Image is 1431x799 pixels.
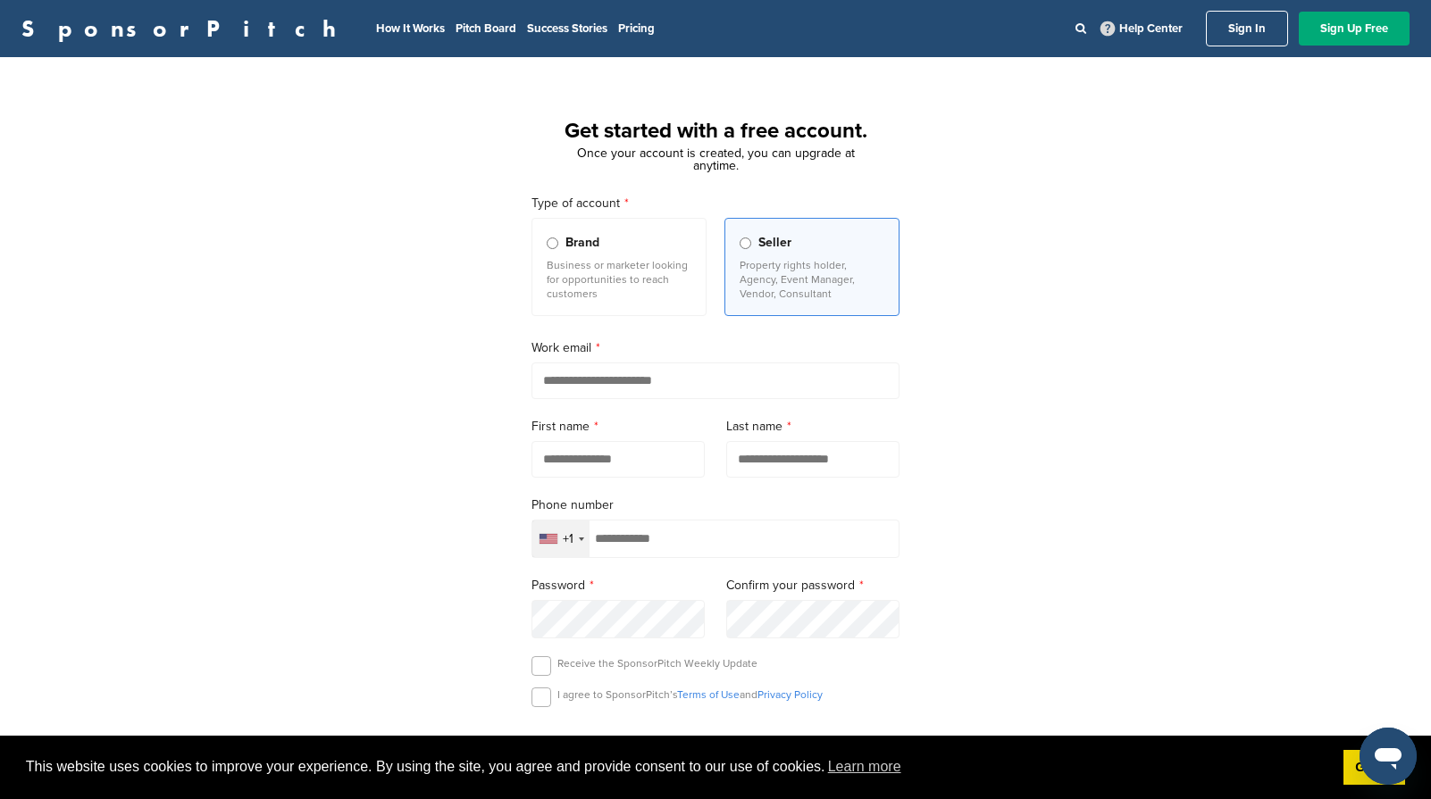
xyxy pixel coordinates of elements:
a: Terms of Use [677,688,740,701]
a: How It Works [376,21,445,36]
a: Sign In [1206,11,1288,46]
a: dismiss cookie message [1343,750,1405,786]
label: Password [531,576,705,595]
iframe: reCAPTCHA [614,728,817,780]
a: Privacy Policy [757,688,823,701]
a: Pricing [618,21,655,36]
p: I agree to SponsorPitch’s and [557,687,823,702]
span: Once your account is created, you can upgrade at anytime. [577,146,855,173]
div: +1 [563,533,573,545]
label: Last name [726,417,900,437]
span: Brand [565,233,599,253]
a: Sign Up Free [1299,12,1410,46]
div: Selected country [532,520,590,557]
a: Pitch Board [456,21,516,36]
span: Seller [758,233,791,253]
p: Property rights holder, Agency, Event Manager, Vendor, Consultant [740,258,884,301]
a: learn more about cookies [825,753,904,780]
p: Receive the SponsorPitch Weekly Update [557,656,757,670]
iframe: Button to launch messaging window [1360,728,1417,785]
a: Help Center [1097,18,1186,39]
label: Confirm your password [726,576,900,595]
label: Work email [531,338,900,358]
label: Type of account [531,194,900,213]
p: Business or marketer looking for opportunities to reach customers [547,258,691,301]
span: This website uses cookies to improve your experience. By using the site, you agree and provide co... [26,753,1329,780]
h1: Get started with a free account. [510,115,921,147]
a: SponsorPitch [21,17,347,40]
input: Seller Property rights holder, Agency, Event Manager, Vendor, Consultant [740,237,751,249]
label: Phone number [531,495,900,515]
label: First name [531,417,705,437]
a: Success Stories [527,21,607,36]
input: Brand Business or marketer looking for opportunities to reach customers [547,237,558,249]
